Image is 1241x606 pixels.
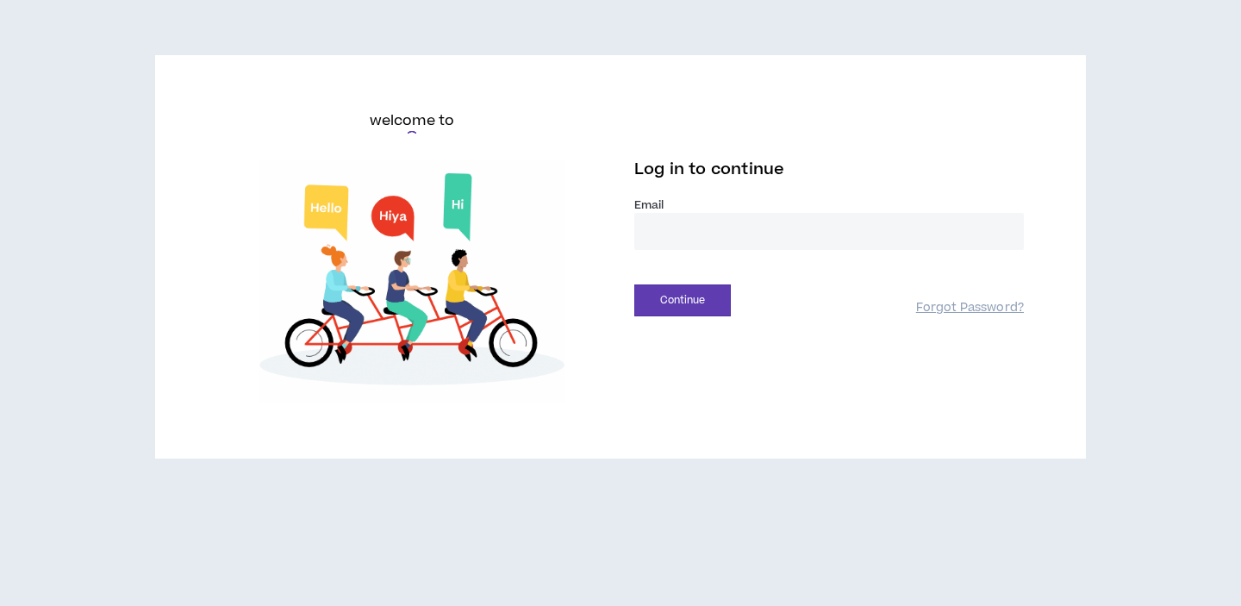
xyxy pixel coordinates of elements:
button: Continue [634,284,731,316]
a: Forgot Password? [916,300,1024,316]
label: Email [634,197,1024,213]
h6: welcome to [370,110,455,131]
img: Welcome to Wripple [217,160,607,403]
span: Log in to continue [634,159,784,180]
